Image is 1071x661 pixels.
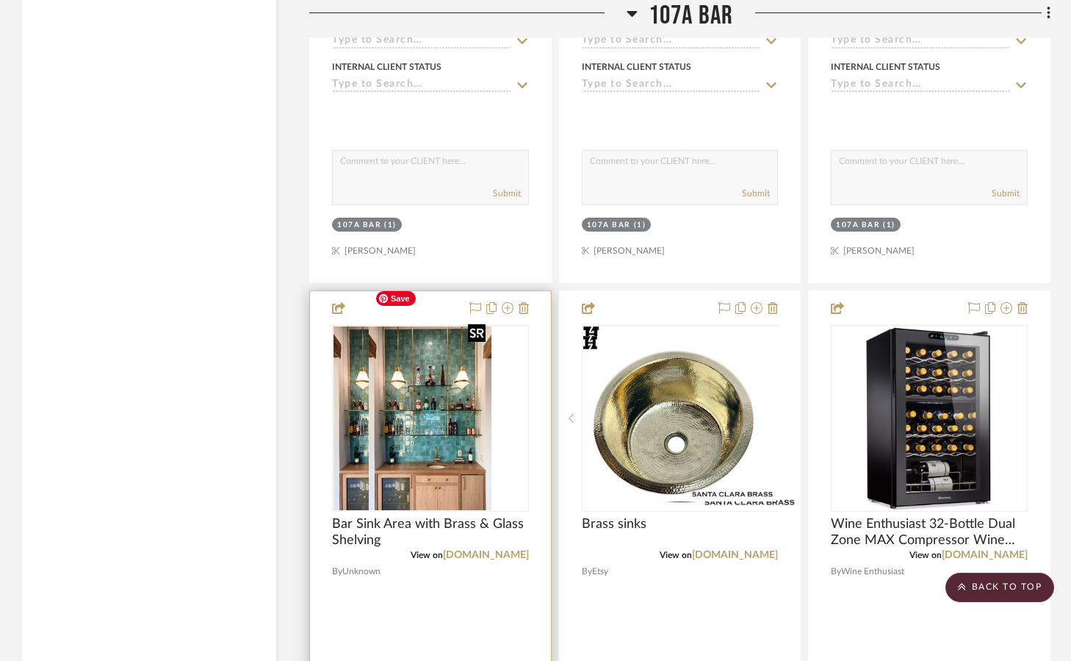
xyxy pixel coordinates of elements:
[493,187,521,200] button: Submit
[587,220,630,231] div: 107A Bar
[945,573,1054,602] scroll-to-top-button: BACK TO TOP
[583,336,777,501] img: Brass sinks
[369,326,491,510] img: Bar Sink Area with Brass & Glass Shelving
[384,220,397,231] div: (1)
[582,35,761,49] input: Type to Search…
[376,291,416,306] span: Save
[883,220,895,231] div: (1)
[992,187,1020,200] button: Submit
[831,60,940,74] div: Internal Client Status
[660,551,692,560] span: View on
[831,79,1010,93] input: Type to Search…
[837,326,1021,510] img: Wine Enthusiast 32-Bottle Dual Zone MAX Compressor Wine Cooler
[831,35,1010,49] input: Type to Search…
[582,60,691,74] div: Internal Client Status
[742,187,770,200] button: Submit
[582,79,761,93] input: Type to Search…
[332,35,511,49] input: Type to Search…
[836,220,879,231] div: 107A Bar
[342,565,381,579] span: Unknown
[332,516,529,549] span: Bar Sink Area with Brass & Glass Shelving
[841,565,904,579] span: Wine Enthusiast
[634,220,646,231] div: (1)
[582,565,592,579] span: By
[831,565,841,579] span: By
[411,551,443,560] span: View on
[692,550,778,560] a: [DOMAIN_NAME]
[942,550,1028,560] a: [DOMAIN_NAME]
[582,516,646,532] span: Brass sinks
[909,551,942,560] span: View on
[332,60,441,74] div: Internal Client Status
[832,326,1027,511] div: 0
[332,79,511,93] input: Type to Search…
[337,220,381,231] div: 107A Bar
[592,565,608,579] span: Etsy
[443,550,529,560] a: [DOMAIN_NAME]
[332,565,342,579] span: By
[831,516,1028,549] span: Wine Enthusiast 32-Bottle Dual Zone MAX Compressor Wine Cooler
